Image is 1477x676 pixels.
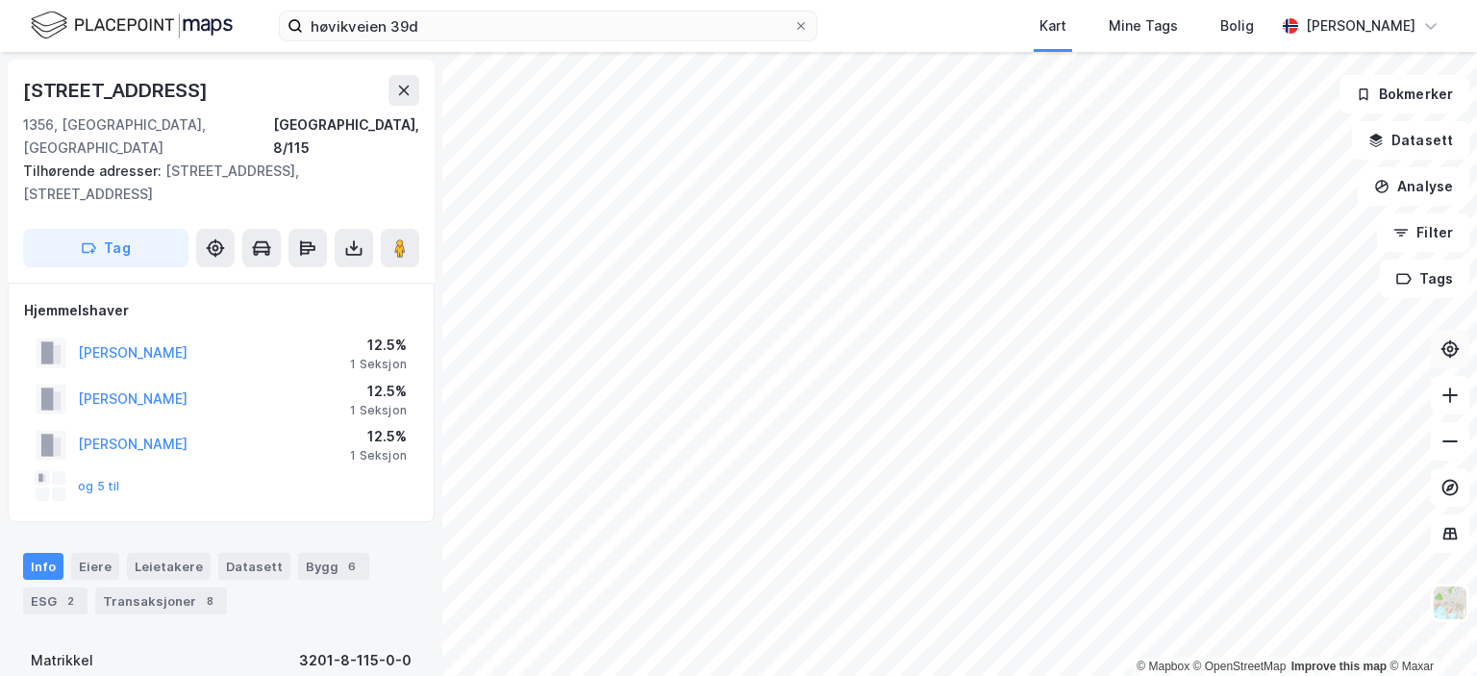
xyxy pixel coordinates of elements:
div: 6 [342,557,362,576]
div: Matrikkel [31,649,93,672]
div: 12.5% [350,380,407,403]
button: Tag [23,229,188,267]
div: 12.5% [350,425,407,448]
div: Kontrollprogram for chat [1381,584,1477,676]
div: Kart [1039,14,1066,38]
img: logo.f888ab2527a4732fd821a326f86c7f29.svg [31,9,233,42]
div: [STREET_ADDRESS] [23,75,212,106]
div: Bolig [1220,14,1254,38]
a: OpenStreetMap [1193,660,1287,673]
div: Bygg [298,553,369,580]
div: Transaksjoner [95,588,227,614]
div: [STREET_ADDRESS], [STREET_ADDRESS] [23,160,404,206]
div: ESG [23,588,88,614]
button: Filter [1377,213,1469,252]
div: 1 Seksjon [350,403,407,418]
div: Leietakere [127,553,211,580]
div: 1356, [GEOGRAPHIC_DATA], [GEOGRAPHIC_DATA] [23,113,273,160]
div: Hjemmelshaver [24,299,418,322]
div: Info [23,553,63,580]
iframe: Chat Widget [1381,584,1477,676]
span: Tilhørende adresser: [23,163,165,179]
div: 8 [200,591,219,611]
div: [PERSON_NAME] [1306,14,1415,38]
input: Søk på adresse, matrikkel, gårdeiere, leietakere eller personer [303,12,793,40]
div: Datasett [218,553,290,580]
div: 1 Seksjon [350,357,407,372]
button: Analyse [1358,167,1469,206]
a: Improve this map [1291,660,1387,673]
button: Bokmerker [1339,75,1469,113]
a: Mapbox [1137,660,1189,673]
button: Tags [1380,260,1469,298]
div: [GEOGRAPHIC_DATA], 8/115 [273,113,419,160]
div: Mine Tags [1109,14,1178,38]
div: 12.5% [350,334,407,357]
button: Datasett [1352,121,1469,160]
div: Eiere [71,553,119,580]
div: 1 Seksjon [350,448,407,463]
div: 2 [61,591,80,611]
div: 3201-8-115-0-0 [299,649,412,672]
